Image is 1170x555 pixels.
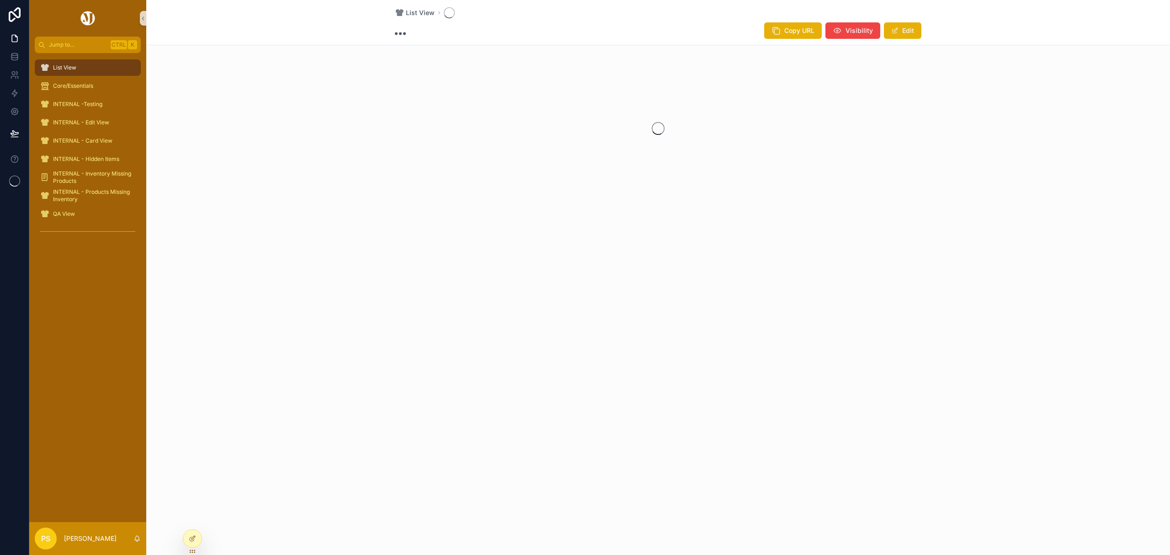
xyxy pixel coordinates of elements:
[884,22,921,39] button: Edit
[29,53,146,251] div: scrollable content
[35,169,141,186] a: INTERNAL - Inventory Missing Products
[53,188,132,203] span: INTERNAL - Products Missing Inventory
[35,187,141,204] a: INTERNAL - Products Missing Inventory
[79,11,96,26] img: App logo
[53,101,102,108] span: INTERNAL -Testing
[406,8,435,17] span: List View
[53,137,112,144] span: INTERNAL - Card View
[784,26,814,35] span: Copy URL
[846,26,873,35] span: Visibility
[35,151,141,167] a: INTERNAL - Hidden Items
[64,534,117,543] p: [PERSON_NAME]
[53,64,76,71] span: List View
[35,59,141,76] a: List View
[49,41,107,48] span: Jump to...
[53,155,119,163] span: INTERNAL - Hidden Items
[53,82,93,90] span: Core/Essentials
[35,96,141,112] a: INTERNAL -Testing
[53,170,132,185] span: INTERNAL - Inventory Missing Products
[111,40,127,49] span: Ctrl
[35,114,141,131] a: INTERNAL - Edit View
[764,22,822,39] button: Copy URL
[35,206,141,222] a: QA View
[129,41,136,48] span: K
[825,22,880,39] button: Visibility
[35,78,141,94] a: Core/Essentials
[53,119,109,126] span: INTERNAL - Edit View
[395,8,435,17] a: List View
[35,133,141,149] a: INTERNAL - Card View
[53,210,75,218] span: QA View
[41,533,50,544] span: PS
[35,37,141,53] button: Jump to...CtrlK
